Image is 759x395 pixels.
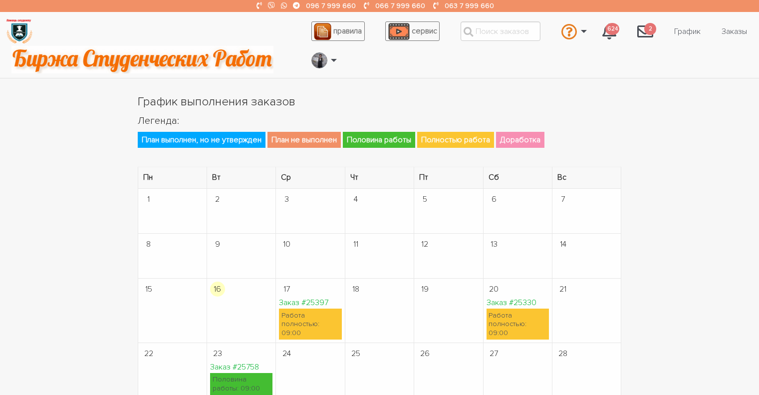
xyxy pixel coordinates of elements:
span: 1 [141,192,156,207]
span: 14 [555,237,570,252]
div: Работа полностью: 09:00 [279,309,341,339]
th: Пт [414,167,483,189]
span: 11 [348,237,363,252]
img: agreement_icon-feca34a61ba7f3d1581b08bc946b2ec1ccb426f67415f344566775c155b7f62c.png [314,23,331,40]
a: Заказ #25330 [487,298,536,308]
span: 24 [279,346,294,361]
h1: График выполнения заказов [138,93,622,110]
span: сервис [412,26,437,36]
img: play_icon-49f7f135c9dc9a03216cfdbccbe1e3994649169d890fb554cedf0eac35a01ba8.png [388,23,409,40]
th: Вт [207,167,275,189]
th: Ср [276,167,345,189]
span: 8 [141,237,156,252]
span: 23 [210,346,225,361]
span: 7 [555,192,570,207]
div: Работа полностью: 09:00 [487,309,549,339]
span: 12 [417,237,432,252]
a: 624 [594,18,624,45]
span: 20 [487,282,502,297]
img: motto-2ce64da2796df845c65ce8f9480b9c9d679903764b3ca6da4b6de107518df0fe.gif [11,46,273,73]
span: Доработка [496,132,544,148]
a: 063 7 999 660 [445,1,494,10]
span: 25 [348,346,363,361]
img: 20171208_160937.jpg [312,52,327,68]
span: 4 [348,192,363,207]
a: сервис [385,21,440,41]
span: 26 [417,346,432,361]
th: Вс [552,167,621,189]
img: logo-135dea9cf721667cc4ddb0c1795e3ba8b7f362e3d0c04e2cc90b931989920324.png [5,17,33,45]
span: 9 [210,237,225,252]
span: 10 [279,237,294,252]
span: 19 [417,282,432,297]
a: 066 7 999 660 [375,1,425,10]
span: План не выполнен [267,132,341,148]
span: правила [333,26,362,36]
span: 17 [279,282,294,297]
a: Заказы [714,22,755,41]
span: Половина работы [343,132,415,148]
span: 21 [555,282,570,297]
span: 27 [487,346,502,361]
span: Полностью работа [417,132,494,148]
a: Заказ #25397 [279,298,328,308]
input: Поиск заказов [461,21,540,41]
span: 16 [210,282,225,297]
span: 2 [210,192,225,207]
th: Пн [138,167,207,189]
span: 5 [417,192,432,207]
span: 13 [487,237,502,252]
h2: Легенда: [138,114,622,128]
span: 2 [644,23,656,35]
a: 2 [629,18,661,45]
span: 15 [141,282,156,297]
span: План выполнен, но не утвержден [138,132,265,148]
a: 096 7 999 660 [306,1,356,10]
span: 3 [279,192,294,207]
a: Заказ #25758 [210,362,259,372]
a: правила [311,21,365,41]
span: 624 [605,23,619,35]
span: 22 [141,346,156,361]
span: 18 [348,282,363,297]
span: 28 [555,346,570,361]
span: 6 [487,192,502,207]
th: Сб [483,167,552,189]
a: График [666,22,709,41]
div: Половина работы: 09:00 [210,373,272,395]
th: Чт [345,167,414,189]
